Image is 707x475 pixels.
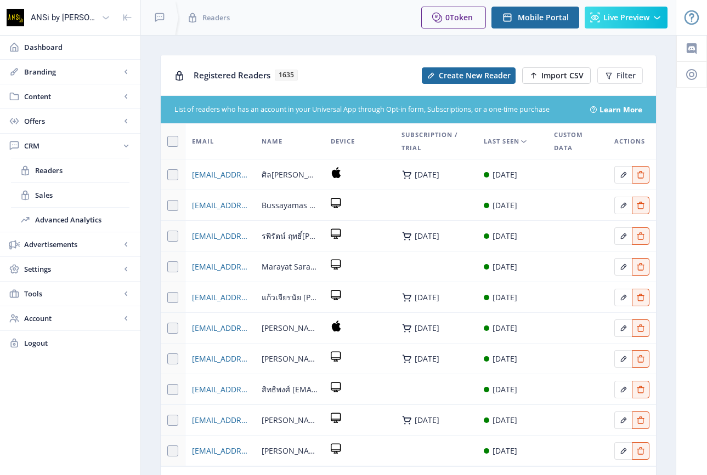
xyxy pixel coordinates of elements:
[616,71,636,80] span: Filter
[614,383,632,393] a: Edit page
[632,260,649,271] a: Edit page
[614,322,632,332] a: Edit page
[614,199,632,209] a: Edit page
[24,288,121,299] span: Tools
[493,322,517,335] div: [DATE]
[192,135,214,148] span: Email
[614,168,632,179] a: Edit page
[7,9,24,26] img: properties.app_icon.png
[439,71,511,80] span: Create New Reader
[554,128,601,154] span: Custom Data
[632,444,649,455] a: Edit page
[493,383,517,396] div: [DATE]
[493,230,517,243] div: [DATE]
[493,199,517,212] div: [DATE]
[614,260,632,271] a: Edit page
[415,324,439,333] div: [DATE]
[597,67,643,84] button: Filter
[24,116,121,127] span: Offers
[493,291,517,304] div: [DATE]
[24,337,132,348] span: Logout
[632,291,649,301] a: Edit page
[192,168,248,181] a: [EMAIL_ADDRESS][DOMAIN_NAME]
[262,352,318,365] span: [PERSON_NAME] เมทนีดล
[401,128,471,154] span: Subscription / Trial
[632,383,649,393] a: Edit page
[262,260,318,273] span: Marayat Sarabua
[262,135,282,148] span: Name
[11,158,129,182] a: Readers
[518,13,569,22] span: Mobile Portal
[632,199,649,209] a: Edit page
[614,291,632,301] a: Edit page
[614,135,645,148] span: Actions
[262,199,318,212] span: Bussayamas Suepho
[192,322,248,335] a: [EMAIL_ADDRESS][DOMAIN_NAME]
[632,168,649,179] a: Edit page
[614,444,632,455] a: Edit page
[632,322,649,332] a: Edit page
[585,7,668,28] button: Live Preview
[262,291,318,304] span: แก้วเจียรนัย [PERSON_NAME] อยุธยา
[262,444,318,457] span: [PERSON_NAME]
[262,230,318,243] span: รพิรัตน์ ฤทธิ์[PERSON_NAME]
[493,444,517,457] div: [DATE]
[541,71,584,80] span: Import CSV
[192,352,248,365] a: [EMAIL_ADDRESS][DOMAIN_NAME]
[422,67,516,84] button: Create New Reader
[493,352,517,365] div: [DATE]
[192,414,248,427] span: [EMAIL_ADDRESS][DOMAIN_NAME]
[632,414,649,424] a: Edit page
[35,190,129,201] span: Sales
[192,383,248,396] a: [EMAIL_ADDRESS][DOMAIN_NAME]
[24,140,121,151] span: CRM
[11,183,129,207] a: Sales
[491,7,579,28] button: Mobile Portal
[493,414,517,427] div: [DATE]
[603,13,649,22] span: Live Preview
[331,135,355,148] span: Device
[614,230,632,240] a: Edit page
[275,70,298,81] span: 1635
[599,104,642,115] a: Learn More
[24,264,121,274] span: Settings
[415,232,439,241] div: [DATE]
[192,199,248,212] a: [EMAIL_ADDRESS][DOMAIN_NAME]
[484,135,519,148] span: Last Seen
[35,214,129,225] span: Advanced Analytics
[614,352,632,363] a: Edit page
[174,105,577,115] div: List of readers who has an account in your Universal App through Opt-in form, Subscriptions, or a...
[421,7,486,28] button: 0Token
[192,291,248,304] a: [EMAIL_ADDRESS][DOMAIN_NAME]
[262,383,318,396] span: สิทธิพงศ์ [EMAIL_ADDRESS][DOMAIN_NAME]
[493,168,517,181] div: [DATE]
[24,313,121,324] span: Account
[192,260,248,273] a: [EMAIL_ADDRESS][DOMAIN_NAME]
[192,230,248,243] a: [EMAIL_ADDRESS][DOMAIN_NAME]
[516,67,591,84] a: New page
[35,165,129,176] span: Readers
[262,322,318,335] span: [PERSON_NAME][PERSON_NAME]
[632,230,649,240] a: Edit page
[24,66,121,77] span: Branding
[415,67,516,84] a: New page
[415,293,439,302] div: [DATE]
[262,414,318,427] span: [PERSON_NAME]
[202,12,230,23] span: Readers
[415,416,439,425] div: [DATE]
[450,12,473,22] span: Token
[11,208,129,232] a: Advanced Analytics
[192,444,248,457] a: [EMAIL_ADDRESS][DOMAIN_NAME]
[262,168,318,181] span: ศิล[PERSON_NAME][PERSON_NAME]
[522,67,591,84] button: Import CSV
[24,91,121,102] span: Content
[632,352,649,363] a: Edit page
